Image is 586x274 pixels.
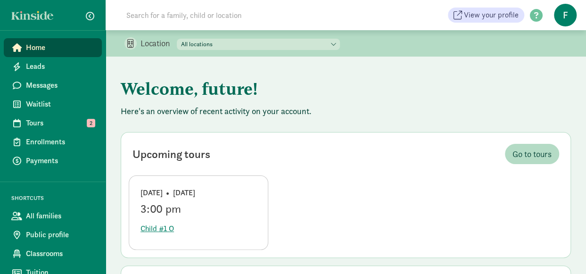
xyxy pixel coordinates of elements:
a: Messages [4,76,102,95]
iframe: Chat Widget [539,229,586,274]
span: Home [26,42,94,53]
p: Here's an overview of recent activity on your account. [121,106,571,117]
span: Enrollments [26,136,94,148]
span: Messages [26,80,94,91]
a: All families [4,207,102,225]
span: Classrooms [26,248,94,259]
a: Public profile [4,225,102,244]
a: View your profile [448,8,524,23]
div: 3:00 pm [140,202,256,216]
span: Payments [26,155,94,166]
a: Go to tours [505,144,559,164]
div: Upcoming tours [132,146,210,163]
button: Child #1 O [140,219,174,238]
span: 2 [87,119,95,127]
span: f [554,4,577,26]
span: Waitlist [26,99,94,110]
div: [DATE] • [DATE] [140,187,256,199]
a: Payments [4,151,102,170]
span: Tours [26,117,94,129]
span: All families [26,210,94,222]
a: Home [4,38,102,57]
span: Leads [26,61,94,72]
a: Leads [4,57,102,76]
a: Waitlist [4,95,102,114]
a: Classrooms [4,244,102,263]
a: Tours 2 [4,114,102,133]
span: Public profile [26,229,94,241]
span: Go to tours [512,148,552,160]
input: Search for a family, child or location [121,6,385,25]
h1: Welcome, future! [121,72,571,106]
p: Location [140,38,177,49]
span: View your profile [464,9,519,21]
a: Enrollments [4,133,102,151]
span: Child #1 O [140,223,174,234]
